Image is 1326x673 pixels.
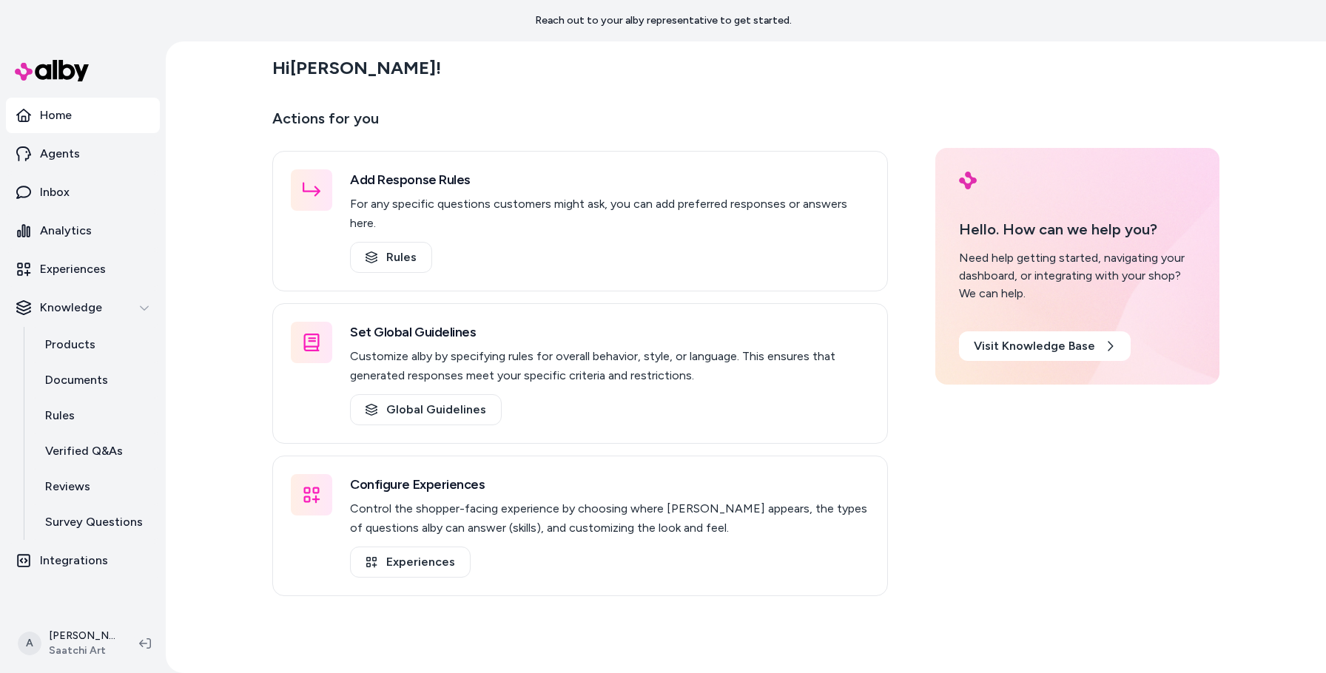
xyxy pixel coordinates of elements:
[350,547,471,578] a: Experiences
[30,469,160,504] a: Reviews
[40,299,102,317] p: Knowledge
[6,136,160,172] a: Agents
[40,552,108,569] p: Integrations
[350,195,869,233] p: For any specific questions customers might ask, you can add preferred responses or answers here.
[350,347,869,385] p: Customize alby by specifying rules for overall behavior, style, or language. This ensures that ge...
[6,290,160,325] button: Knowledge
[40,183,70,201] p: Inbox
[45,371,108,389] p: Documents
[272,106,888,142] p: Actions for you
[45,407,75,425] p: Rules
[6,175,160,210] a: Inbox
[45,442,123,460] p: Verified Q&As
[45,478,90,496] p: Reviews
[350,499,869,538] p: Control the shopper-facing experience by choosing where [PERSON_NAME] appears, the types of quest...
[49,629,115,643] p: [PERSON_NAME]
[272,57,441,79] h2: Hi [PERSON_NAME] !
[6,543,160,578] a: Integrations
[350,242,432,273] a: Rules
[350,322,869,342] h3: Set Global Guidelines
[40,222,92,240] p: Analytics
[350,169,869,190] h3: Add Response Rules
[6,251,160,287] a: Experiences
[15,60,89,81] img: alby Logo
[40,260,106,278] p: Experiences
[6,98,160,133] a: Home
[49,643,115,658] span: Saatchi Art
[45,336,95,354] p: Products
[350,394,502,425] a: Global Guidelines
[30,398,160,433] a: Rules
[30,327,160,362] a: Products
[959,218,1196,240] p: Hello. How can we help you?
[30,362,160,398] a: Documents
[959,172,977,189] img: alby Logo
[6,213,160,248] a: Analytics
[959,249,1196,302] div: Need help getting started, navigating your dashboard, or integrating with your shop? We can help.
[45,513,143,531] p: Survey Questions
[40,145,80,163] p: Agents
[40,106,72,124] p: Home
[350,474,869,495] h3: Configure Experiences
[18,632,41,655] span: A
[959,331,1131,361] a: Visit Knowledge Base
[30,504,160,540] a: Survey Questions
[30,433,160,469] a: Verified Q&As
[9,620,127,667] button: A[PERSON_NAME]Saatchi Art
[535,13,792,28] p: Reach out to your alby representative to get started.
